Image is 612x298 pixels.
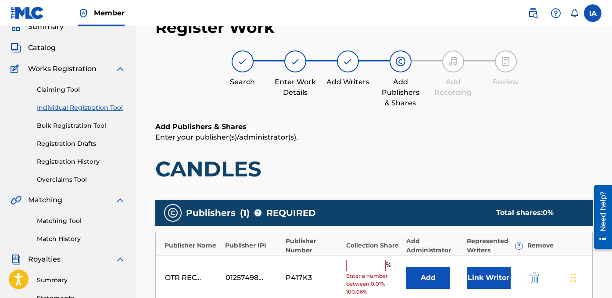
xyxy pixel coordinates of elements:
div: Notifications [570,9,579,18]
img: Matching [11,195,21,205]
div: Add Writers [326,77,370,87]
img: expand [115,64,125,74]
img: publishers [168,208,178,218]
img: Summary [11,22,21,32]
button: Link Writer [467,267,511,289]
img: search [528,8,538,18]
div: Remove [527,241,583,250]
a: Public Search [524,4,542,22]
img: step indicator icon for Add Writers [343,56,353,67]
img: step indicator icon for Enter Work Details [290,56,301,67]
a: Summary [37,276,125,285]
p: Enter your publisher(s)/administrator(s). [155,132,593,143]
img: Catalog [11,43,21,53]
img: Top Rightsholder [78,8,89,18]
div: Help [547,4,565,22]
span: ? [515,242,523,249]
span: 0 % [543,208,554,217]
div: Collection Share [346,241,402,250]
img: step indicator icon for Add Publishers & Shares [395,56,406,67]
h6: Add Publishers & Shares [155,122,593,132]
a: Individual Registration Tool [37,103,125,112]
div: Search [221,77,265,87]
img: step indicator icon for Review [501,56,511,67]
span: Works Registration [28,64,97,74]
span: Catalog [28,43,56,53]
img: step indicator icon for Add Recording [448,56,458,67]
h1: CANDLES [155,156,593,182]
a: Bulk Registration Tool [37,121,125,130]
span: Royalties [28,254,61,265]
img: Works Registration [11,64,22,74]
h2: Register Work [155,18,275,37]
div: Add Administrator [406,237,462,255]
a: Match History [37,234,125,244]
iframe: Chat Widget [568,256,612,298]
div: Publisher Name [165,241,221,250]
div: Enter Work Details [273,77,317,98]
img: help [551,8,561,18]
button: Add [406,267,450,289]
img: MLC Logo [11,7,44,19]
a: Registration Drafts [37,139,125,148]
span: Publishers [186,206,236,219]
div: Represented Writers [467,237,523,255]
span: Enter a number between 0.01% - 100.06% [346,272,402,296]
iframe: Resource Center [587,182,612,252]
div: Publisher Number [286,237,342,255]
img: expand [115,195,125,205]
span: % [386,260,394,271]
div: Review [484,77,528,87]
span: Matching [28,195,62,205]
a: Overclaims Tool [37,175,125,184]
div: Total shares: [496,208,575,218]
div: Add Recording [431,77,475,98]
a: SummarySummary [11,22,64,32]
div: Drag [571,265,576,291]
span: Summary [28,22,64,32]
a: Matching Tool [37,216,125,226]
a: CatalogCatalog [11,43,56,53]
span: REQUIRED [266,206,316,219]
span: ? [254,209,261,216]
a: Registration History [37,157,125,166]
div: Publisher IPI [225,241,281,250]
img: Royalties [11,254,21,265]
span: ( 1 ) [240,206,250,219]
div: User Menu [584,4,601,22]
a: Claiming Tool [37,85,125,94]
img: step indicator icon for Search [237,56,248,67]
div: Add Publishers & Shares [379,77,422,108]
img: expand [115,254,125,265]
span: Member [94,8,125,18]
img: 12a2ab48e56ec057fbd8.svg [530,273,539,283]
